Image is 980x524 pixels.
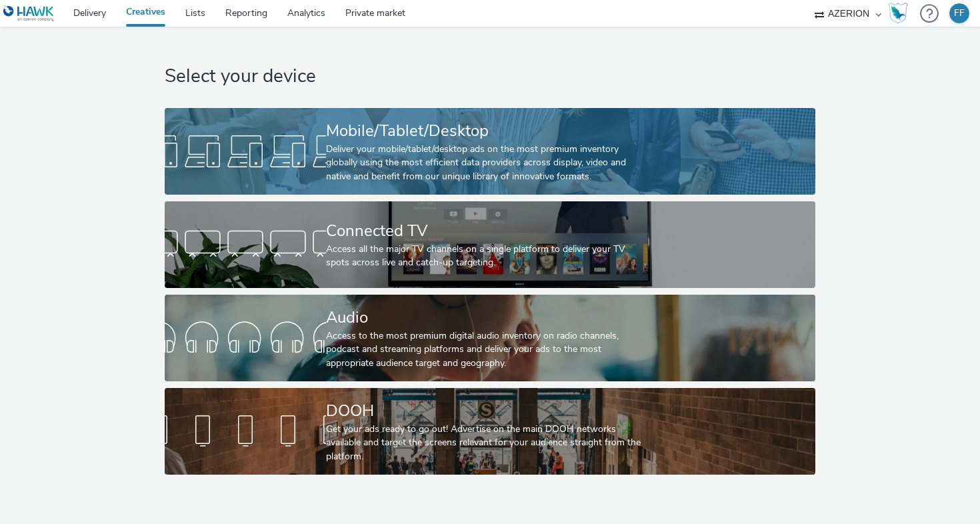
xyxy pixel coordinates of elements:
div: Audio [326,306,649,329]
div: Access to the most premium digital audio inventory on radio channels, podcast and streaming platf... [326,329,649,370]
div: Access all the major TV channels on a single platform to deliver your TV spots across live and ca... [326,243,649,270]
div: Get your ads ready to go out! Advertise on the main DOOH networks available and target the screen... [326,423,649,463]
a: Connected TVAccess all the major TV channels on a single platform to deliver your TV spots across... [165,201,815,288]
div: Mobile/Tablet/Desktop [326,119,649,143]
div: Deliver your mobile/tablet/desktop ads on the most premium inventory globally using the most effi... [326,143,649,183]
img: undefined Logo [3,5,55,22]
h1: Select your device [165,64,815,89]
a: AudioAccess to the most premium digital audio inventory on radio channels, podcast and streaming ... [165,295,815,381]
div: FF [954,3,965,23]
div: DOOH [326,399,649,423]
img: Hawk Academy [888,3,908,24]
a: DOOHGet your ads ready to go out! Advertise on the main DOOH networks available and target the sc... [165,388,815,475]
a: Hawk Academy [888,3,913,24]
div: Connected TV [326,219,649,243]
a: Mobile/Tablet/DesktopDeliver your mobile/tablet/desktop ads on the most premium inventory globall... [165,108,815,195]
